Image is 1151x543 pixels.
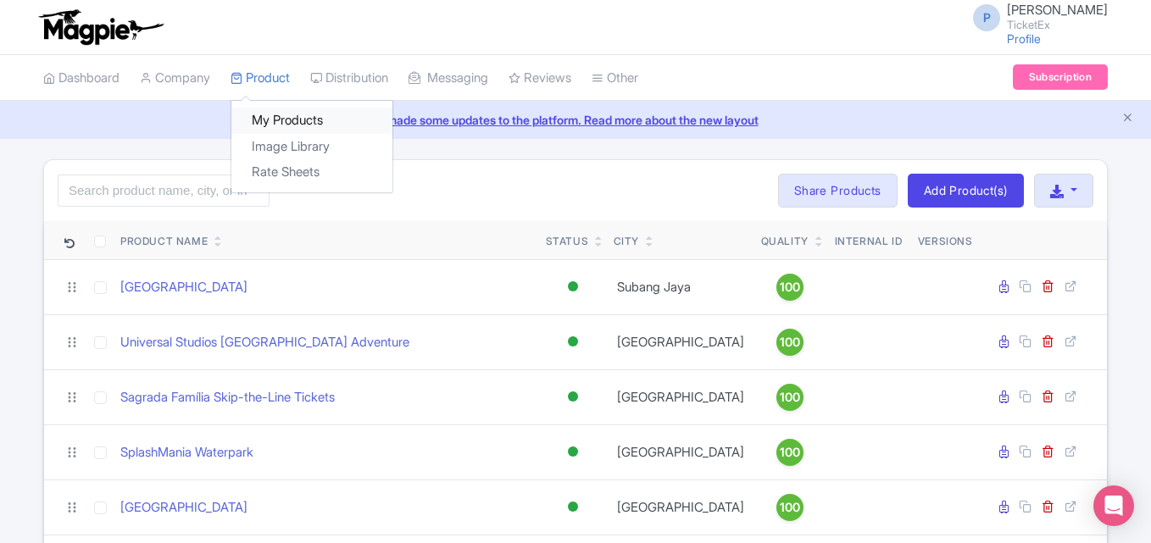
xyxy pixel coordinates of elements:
span: [PERSON_NAME] [1007,2,1108,18]
a: Subscription [1013,64,1108,90]
span: 100 [780,278,800,296]
a: Company [140,55,210,102]
a: Reviews [509,55,571,102]
img: logo-ab69f6fb50320c5b225c76a69d11143b.png [35,8,166,46]
span: 100 [780,388,800,407]
a: 100 [761,329,819,356]
a: [GEOGRAPHIC_DATA] [120,278,247,297]
a: Messaging [409,55,488,102]
td: Subang Jaya [607,259,754,314]
a: Add Product(s) [908,174,1024,208]
td: [GEOGRAPHIC_DATA] [607,479,754,535]
a: Product [231,55,290,102]
th: Internal ID [826,221,911,260]
div: Active [564,330,581,354]
small: TicketEx [1007,19,1108,30]
div: Active [564,274,581,299]
a: Rate Sheets [231,159,392,186]
div: Active [564,495,581,519]
div: Quality [761,234,809,249]
a: My Products [231,108,392,134]
button: Close announcement [1121,109,1134,129]
div: Product Name [120,234,208,249]
a: We made some updates to the platform. Read more about the new layout [10,111,1141,129]
span: P [973,4,1000,31]
a: Share Products [778,174,898,208]
span: 100 [780,498,800,517]
span: 100 [780,333,800,352]
div: Active [564,385,581,409]
td: [GEOGRAPHIC_DATA] [607,424,754,479]
a: P [PERSON_NAME] TicketEx [963,3,1108,30]
a: Other [592,55,638,102]
input: Search product name, city, or interal id [58,175,270,207]
a: 100 [761,439,819,466]
a: Image Library [231,134,392,160]
td: [GEOGRAPHIC_DATA] [607,314,754,369]
td: [GEOGRAPHIC_DATA] [607,369,754,424]
th: Versions [911,221,980,260]
a: 100 [761,494,819,521]
a: Sagrada Família Skip-the-Line Tickets [120,388,335,407]
div: Status [546,234,589,249]
a: Universal Studios [GEOGRAPHIC_DATA] Adventure [120,333,409,352]
a: [GEOGRAPHIC_DATA] [120,498,247,518]
div: City [614,234,639,249]
a: 100 [761,274,819,301]
a: Distribution [310,55,388,102]
a: SplashMania Waterpark [120,443,253,463]
a: Dashboard [43,55,120,102]
a: 100 [761,384,819,411]
div: Active [564,440,581,464]
span: 100 [780,443,800,462]
a: Profile [1007,31,1041,46]
div: Open Intercom Messenger [1093,485,1134,526]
